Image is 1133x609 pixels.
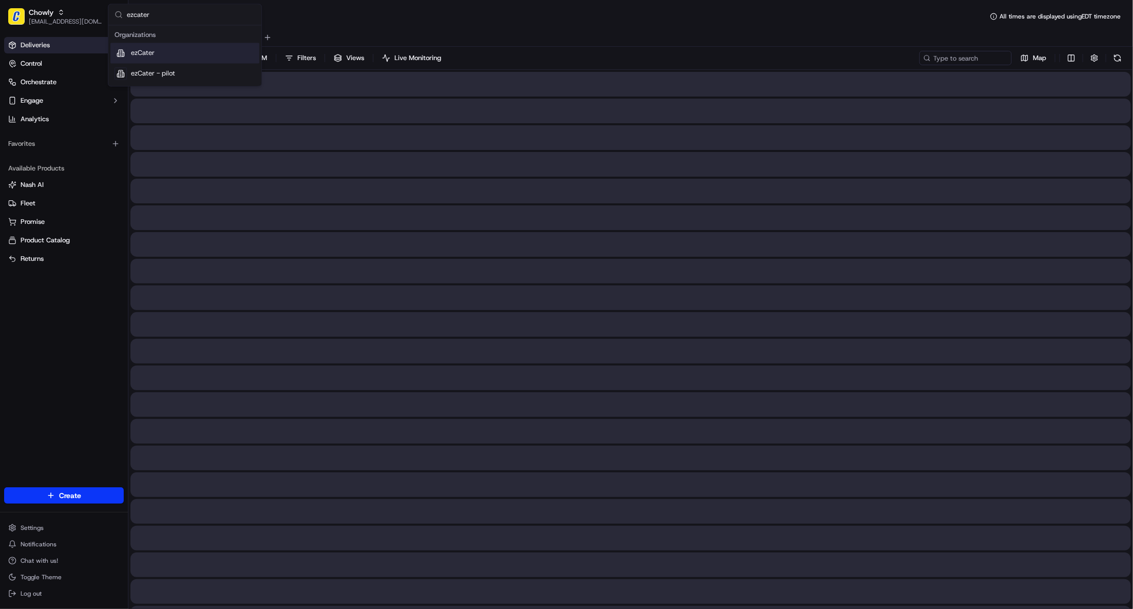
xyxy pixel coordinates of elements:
[21,59,42,68] span: Control
[21,180,44,189] span: Nash AI
[21,41,50,50] span: Deliveries
[4,554,124,568] button: Chat with us!
[4,111,124,127] a: Analytics
[87,150,95,159] div: 💻
[10,150,18,159] div: 📗
[131,69,175,79] span: ezCater - pilot
[1016,51,1051,65] button: Map
[21,589,42,598] span: Log out
[919,51,1012,65] input: Type to search
[21,557,58,565] span: Chat with us!
[8,180,120,189] a: Nash AI
[21,217,45,226] span: Promise
[21,254,44,263] span: Returns
[4,570,124,584] button: Toggle Theme
[4,232,124,249] button: Product Catalog
[10,11,31,31] img: Nash
[8,254,120,263] a: Returns
[1110,51,1125,65] button: Refresh
[4,92,124,109] button: Engage
[4,74,124,90] button: Orchestrate
[6,145,83,164] a: 📗Knowledge Base
[21,115,49,124] span: Analytics
[27,67,185,78] input: Got a question? Start typing here...
[4,195,124,212] button: Fleet
[4,55,124,72] button: Control
[10,99,29,117] img: 1736555255976-a54dd68f-1ca7-489b-9aae-adbdc363a1c4
[21,236,70,245] span: Product Catalog
[4,586,124,601] button: Log out
[4,136,124,152] div: Favorites
[4,177,124,193] button: Nash AI
[8,199,120,208] a: Fleet
[21,573,62,581] span: Toggle Theme
[83,145,169,164] a: 💻API Documentation
[131,49,155,58] span: ezCater
[329,51,369,65] button: Views
[21,524,44,532] span: Settings
[21,96,43,105] span: Engage
[4,214,124,230] button: Promise
[4,537,124,551] button: Notifications
[999,12,1121,21] span: All times are displayed using EDT timezone
[59,490,81,501] span: Create
[4,487,124,504] button: Create
[108,26,261,86] div: Suggestions
[346,53,364,63] span: Views
[35,109,130,117] div: We're available if you need us!
[280,51,320,65] button: Filters
[8,8,25,25] img: Chowly
[21,199,35,208] span: Fleet
[8,236,120,245] a: Product Catalog
[29,7,53,17] button: Chowly
[394,53,441,63] span: Live Monitoring
[377,51,446,65] button: Live Monitoring
[8,217,120,226] a: Promise
[4,160,124,177] div: Available Products
[127,5,255,25] input: Search...
[102,175,124,182] span: Pylon
[4,521,124,535] button: Settings
[35,99,168,109] div: Start new chat
[175,102,187,114] button: Start new chat
[4,251,124,267] button: Returns
[4,4,106,29] button: ChowlyChowly[EMAIL_ADDRESS][DOMAIN_NAME]
[21,149,79,160] span: Knowledge Base
[110,28,259,43] div: Organizations
[297,53,316,63] span: Filters
[21,540,56,548] span: Notifications
[21,78,56,87] span: Orchestrate
[10,42,187,58] p: Welcome 👋
[72,174,124,182] a: Powered byPylon
[4,37,124,53] a: Deliveries
[29,17,102,26] button: [EMAIL_ADDRESS][DOMAIN_NAME]
[1033,53,1046,63] span: Map
[97,149,165,160] span: API Documentation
